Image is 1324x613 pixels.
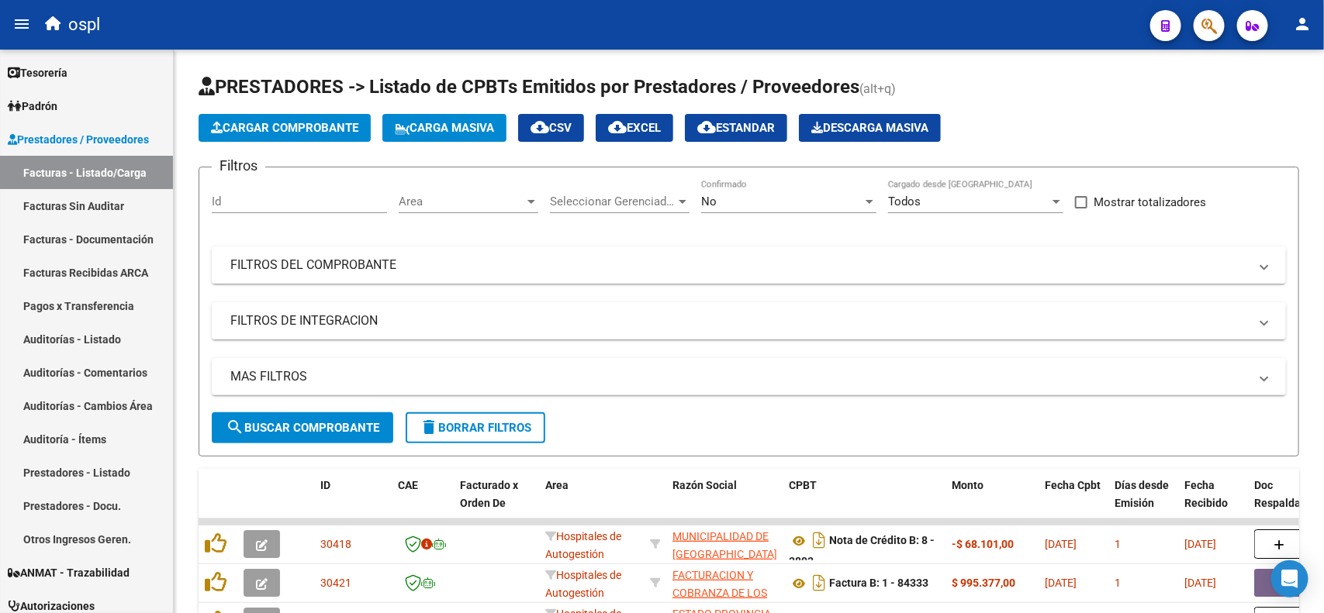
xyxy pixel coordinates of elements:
datatable-header-cell: Fecha Cpbt [1039,469,1108,537]
div: 30545681508 [672,528,776,560]
span: [DATE] [1045,577,1077,589]
span: Borrar Filtros [420,421,531,435]
span: MUNICIPALIDAD DE [GEOGRAPHIC_DATA][PERSON_NAME] [672,530,777,578]
button: CSV [518,114,584,142]
mat-expansion-panel-header: MAS FILTROS [212,358,1286,395]
span: [DATE] [1045,538,1077,550]
span: Monto [952,479,983,491]
mat-icon: search [226,418,244,436]
span: [DATE] [1184,577,1216,589]
strong: $ 995.377,00 [952,577,1015,589]
span: Razón Social [672,479,737,491]
app-download-masive: Descarga masiva de comprobantes (adjuntos) [799,114,941,142]
span: Seleccionar Gerenciador [550,195,676,208]
datatable-header-cell: Días desde Emisión [1108,469,1178,537]
span: Buscar Comprobante [226,421,379,435]
datatable-header-cell: CAE [392,469,454,537]
mat-panel-title: MAS FILTROS [230,368,1249,385]
mat-icon: cloud_download [531,118,549,136]
datatable-header-cell: Area [539,469,644,537]
strong: Nota de Crédito B: 8 - 3893 [789,535,935,568]
mat-icon: cloud_download [697,118,716,136]
span: ID [320,479,330,491]
span: 1 [1115,538,1121,550]
span: Todos [888,195,921,208]
span: Hospitales de Autogestión [545,530,621,560]
div: 30715497456 [672,567,776,599]
span: CPBT [789,479,817,491]
span: Doc Respaldatoria [1254,479,1324,509]
div: Open Intercom Messenger [1271,560,1308,598]
span: Días desde Emisión [1115,479,1169,509]
button: Cargar Comprobante [199,114,371,142]
datatable-header-cell: Facturado x Orden De [454,469,539,537]
span: Area [399,195,524,208]
span: Fecha Recibido [1184,479,1228,509]
span: Facturado x Orden De [460,479,518,509]
button: Carga Masiva [382,114,506,142]
button: Estandar [685,114,787,142]
mat-expansion-panel-header: FILTROS DE INTEGRACION [212,302,1286,339]
span: No [701,195,717,208]
span: (alt+q) [859,81,896,96]
mat-expansion-panel-header: FILTROS DEL COMPROBANTE [212,246,1286,284]
mat-icon: person [1293,15,1312,33]
span: Carga Masiva [395,121,494,135]
mat-panel-title: FILTROS DE INTEGRACION [230,312,1249,329]
span: ospl [68,8,100,42]
span: Descarga Masiva [811,121,928,135]
span: 30421 [320,577,351,589]
datatable-header-cell: CPBT [783,469,945,537]
mat-panel-title: FILTROS DEL COMPROBANTE [230,257,1249,274]
mat-icon: delete [420,418,438,436]
span: Fecha Cpbt [1045,479,1101,491]
strong: Factura B: 1 - 84333 [829,577,928,590]
span: Area [545,479,569,491]
datatable-header-cell: Fecha Recibido [1178,469,1248,537]
span: ANMAT - Trazabilidad [8,564,130,581]
span: CAE [398,479,418,491]
span: Prestadores / Proveedores [8,131,149,148]
mat-icon: cloud_download [608,118,627,136]
datatable-header-cell: Razón Social [666,469,783,537]
span: EXCEL [608,121,661,135]
i: Descargar documento [809,570,829,595]
strong: -$ 68.101,00 [952,538,1014,550]
span: [DATE] [1184,538,1216,550]
datatable-header-cell: Monto [945,469,1039,537]
button: Borrar Filtros [406,412,545,443]
h3: Filtros [212,155,265,177]
span: Padrón [8,98,57,115]
span: Mostrar totalizadores [1094,193,1206,212]
span: CSV [531,121,572,135]
datatable-header-cell: ID [314,469,392,537]
mat-icon: menu [12,15,31,33]
span: PRESTADORES -> Listado de CPBTs Emitidos por Prestadores / Proveedores [199,76,859,98]
button: Buscar Comprobante [212,412,393,443]
button: EXCEL [596,114,673,142]
span: Hospitales de Autogestión [545,569,621,599]
span: Cargar Comprobante [211,121,358,135]
span: 30418 [320,538,351,550]
span: Tesorería [8,64,67,81]
button: Descarga Masiva [799,114,941,142]
span: Estandar [697,121,775,135]
i: Descargar documento [809,528,829,553]
span: 1 [1115,577,1121,589]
